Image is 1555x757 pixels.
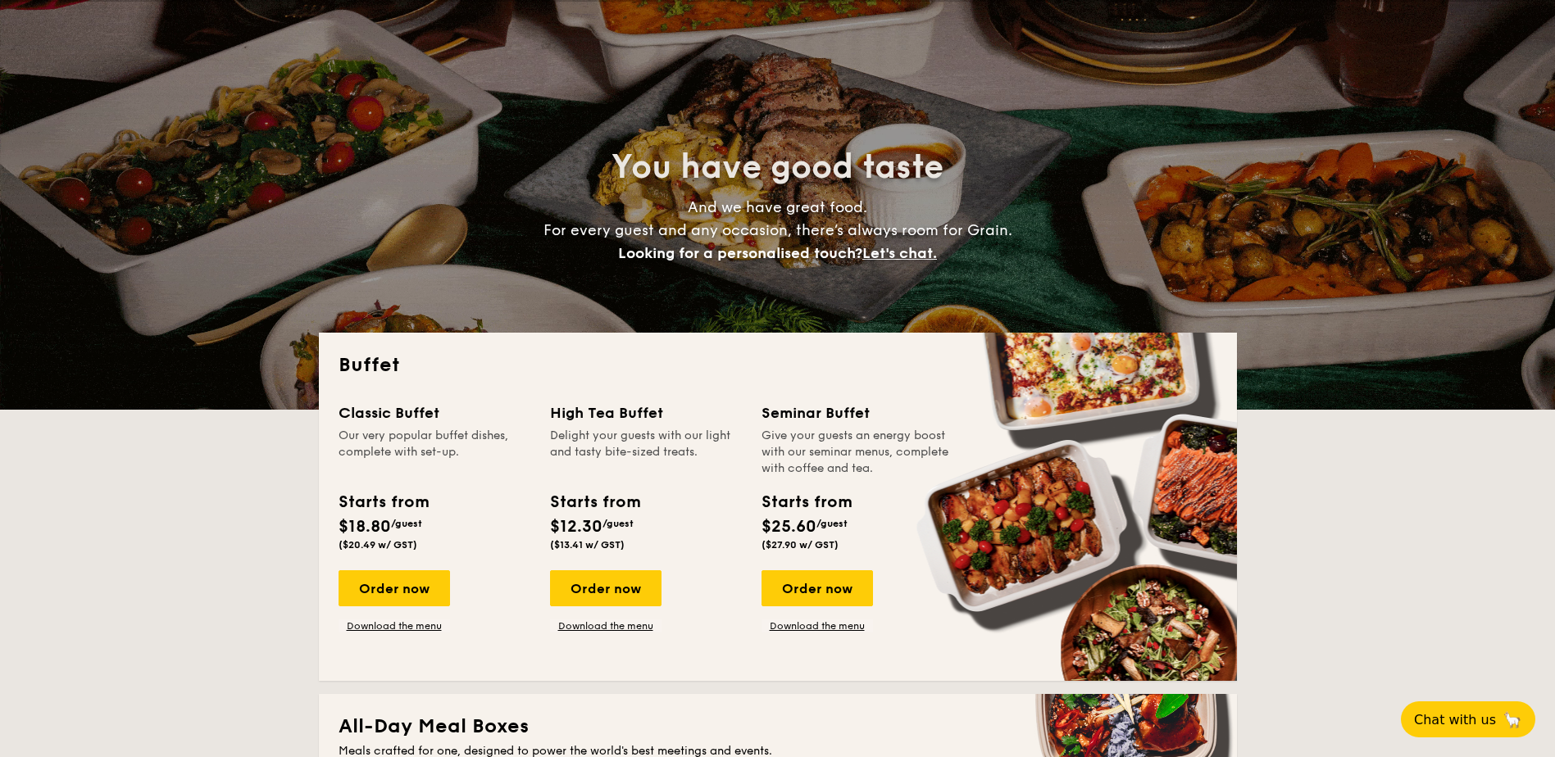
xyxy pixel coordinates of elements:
[762,619,873,632] a: Download the menu
[339,401,530,424] div: Classic Buffet
[339,352,1217,378] h2: Buffet
[762,428,953,477] div: Give your guests an energy boost with our seminar menus, complete with coffee and tea.
[618,244,862,262] span: Looking for a personalised touch?
[543,198,1012,262] span: And we have great food. For every guest and any occasion, there’s always room for Grain.
[550,570,662,606] div: Order now
[339,619,450,632] a: Download the menu
[612,147,943,187] span: You have good taste
[339,539,417,551] span: ($20.49 w/ GST)
[550,428,742,477] div: Delight your guests with our light and tasty bite-sized treats.
[762,401,953,424] div: Seminar Buffet
[550,517,602,537] span: $12.30
[550,539,625,551] span: ($13.41 w/ GST)
[602,518,634,529] span: /guest
[762,570,873,606] div: Order now
[1503,710,1522,729] span: 🦙
[550,619,662,632] a: Download the menu
[1414,712,1496,728] span: Chat with us
[339,517,391,537] span: $18.80
[550,490,639,514] div: Starts from
[1401,701,1535,737] button: Chat with us🦙
[862,244,937,262] span: Let's chat.
[550,401,742,424] div: High Tea Buffet
[762,539,839,551] span: ($27.90 w/ GST)
[391,518,422,529] span: /guest
[339,490,428,514] div: Starts from
[339,428,530,477] div: Our very popular buffet dishes, complete with set-up.
[339,570,450,606] div: Order now
[816,518,848,529] span: /guest
[339,714,1217,740] h2: All-Day Meal Boxes
[762,490,851,514] div: Starts from
[762,517,816,537] span: $25.60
